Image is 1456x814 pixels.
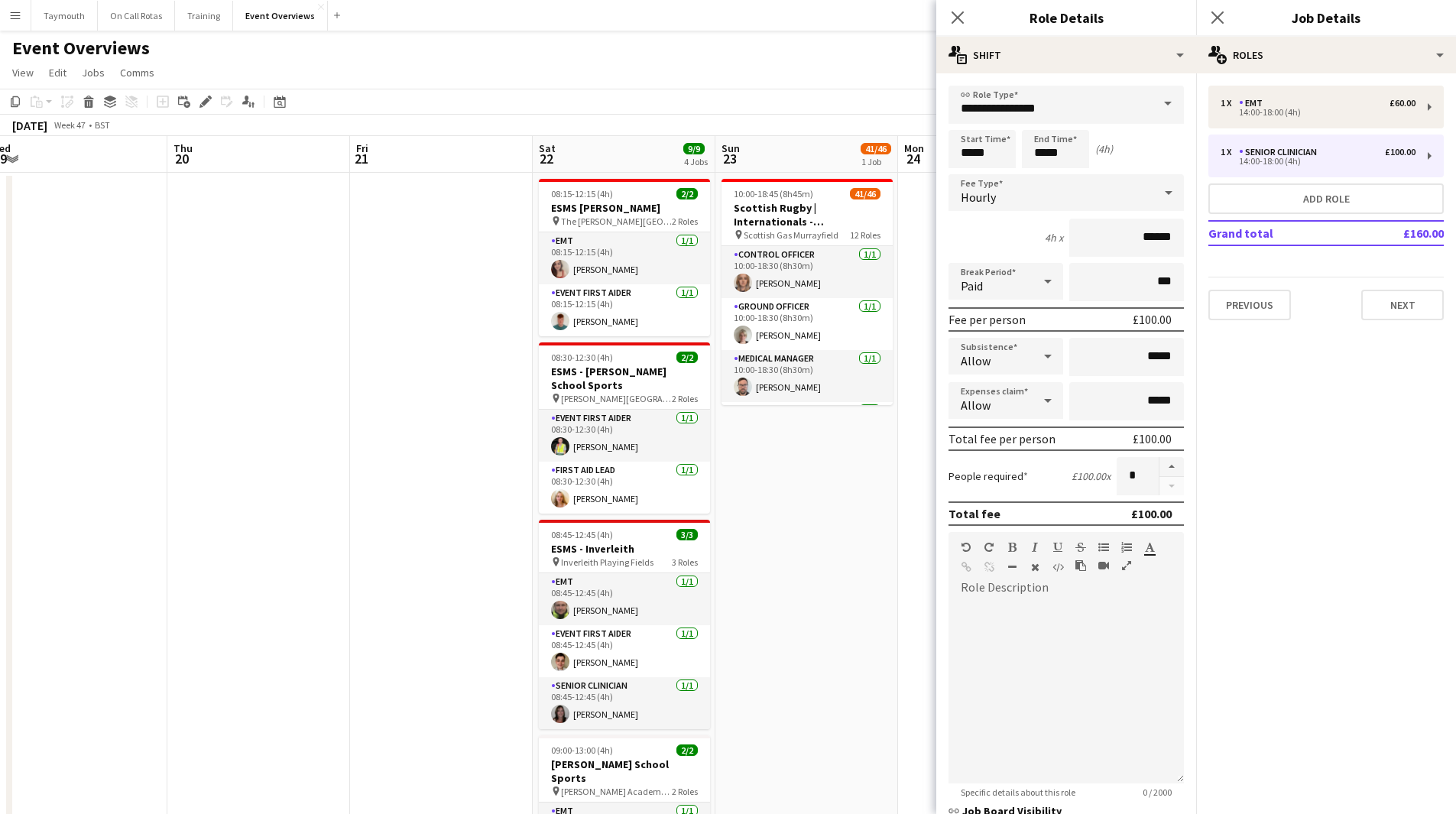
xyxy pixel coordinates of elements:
button: Horizontal Line [1007,561,1017,573]
a: Comms [114,63,161,83]
h3: [PERSON_NAME] School Sports [539,757,710,785]
div: 14:00-18:00 (4h) [1221,157,1415,165]
app-job-card: 10:00-18:45 (8h45m)41/46Scottish Rugby | Internationals - [GEOGRAPHIC_DATA] v [GEOGRAPHIC_DATA] S... [722,179,893,405]
span: 12 Roles [850,229,880,241]
span: 41/46 [861,143,891,154]
span: 2 Roles [672,786,698,797]
label: People required [949,469,1028,483]
span: The [PERSON_NAME][GEOGRAPHIC_DATA] [561,216,672,227]
button: Italic [1030,541,1040,553]
span: 2 Roles [672,216,698,227]
span: 20 [171,150,193,167]
button: HTML Code [1052,561,1063,573]
h3: Role Details [936,8,1196,28]
span: Sat [539,141,556,155]
span: Inverleith Playing Fields [561,556,653,568]
span: Allow [961,397,991,413]
h3: Job Details [1196,8,1456,28]
span: [PERSON_NAME] Academy Playing Fields [561,786,672,797]
span: Comms [120,66,154,79]
span: Paid [961,278,983,293]
button: On Call Rotas [98,1,175,31]
span: 2 Roles [672,393,698,404]
span: [PERSON_NAME][GEOGRAPHIC_DATA] [561,393,672,404]
span: Specific details about this role [949,786,1088,798]
span: 08:30-12:30 (4h) [551,352,613,363]
button: Previous [1208,290,1291,320]
span: Scottish Gas Murrayfield [744,229,838,241]
button: Strikethrough [1075,541,1086,553]
h3: ESMS [PERSON_NAME] [539,201,710,215]
span: Sun [722,141,740,155]
button: Fullscreen [1121,559,1132,572]
div: Total fee [949,506,1000,521]
a: Jobs [76,63,111,83]
app-card-role: Event First Aider1/108:45-12:45 (4h)[PERSON_NAME] [539,625,710,677]
app-job-card: 08:30-12:30 (4h)2/2ESMS - [PERSON_NAME] School Sports [PERSON_NAME][GEOGRAPHIC_DATA]2 RolesEvent ... [539,342,710,514]
button: Undo [961,541,971,553]
div: Roles [1196,37,1456,73]
span: 3/3 [676,529,698,540]
app-card-role: Event First Aider1/108:30-12:30 (4h)[PERSON_NAME] [539,410,710,462]
span: Mon [904,141,924,155]
app-card-role: EMT1/108:15-12:15 (4h)[PERSON_NAME] [539,232,710,284]
span: 2/2 [676,352,698,363]
span: 08:15-12:15 (4h) [551,188,613,199]
a: Edit [43,63,73,83]
span: 21 [354,150,368,167]
span: 41/46 [850,188,880,199]
span: 23 [719,150,740,167]
div: 1 Job [861,156,890,167]
div: £60.00 [1390,98,1415,109]
span: Fri [356,141,368,155]
span: Thu [173,141,193,155]
button: Ordered List [1121,541,1132,553]
span: 22 [537,150,556,167]
div: Total fee per person [949,431,1056,446]
button: Add role [1208,183,1444,214]
div: EMT [1239,98,1269,109]
span: Jobs [82,66,105,79]
button: Text Color [1144,541,1155,553]
button: Clear Formatting [1030,561,1040,573]
div: £100.00 [1133,431,1172,446]
span: Allow [961,353,991,368]
app-card-role: EMT1/108:45-12:45 (4h)[PERSON_NAME] [539,573,710,625]
app-card-role: Event First Aider1/108:15-12:15 (4h)[PERSON_NAME] [539,284,710,336]
div: [DATE] [12,118,47,133]
button: Event Overviews [233,1,328,31]
span: 3 Roles [672,556,698,568]
app-card-role: Ground Officer1/110:00-18:30 (8h30m)[PERSON_NAME] [722,298,893,350]
span: 9/9 [683,143,705,154]
app-card-role: First Aid Lead1/108:30-12:30 (4h)[PERSON_NAME] [539,462,710,514]
div: £100.00 [1131,506,1172,521]
span: Week 47 [50,119,89,131]
span: 10:00-18:45 (8h45m) [734,188,813,199]
div: £100.00 [1133,312,1172,327]
span: 2/2 [676,188,698,199]
span: View [12,66,34,79]
div: BST [95,119,110,131]
app-job-card: 08:45-12:45 (4h)3/3ESMS - Inverleith Inverleith Playing Fields3 RolesEMT1/108:45-12:45 (4h)[PERSO... [539,520,710,729]
div: 4h x [1045,231,1063,245]
h3: Scottish Rugby | Internationals - [GEOGRAPHIC_DATA] v [GEOGRAPHIC_DATA] [722,201,893,229]
div: 1 x [1221,147,1239,157]
button: Training [175,1,233,31]
div: £100.00 [1385,147,1415,157]
app-card-role: Senior Clinician1/108:45-12:45 (4h)[PERSON_NAME] [539,677,710,729]
a: View [6,63,40,83]
button: Unordered List [1098,541,1109,553]
button: Redo [984,541,994,553]
span: Hourly [961,190,996,205]
button: Underline [1052,541,1063,553]
app-job-card: 08:15-12:15 (4h)2/2ESMS [PERSON_NAME] The [PERSON_NAME][GEOGRAPHIC_DATA]2 RolesEMT1/108:15-12:15 ... [539,179,710,336]
button: Increase [1159,457,1184,477]
button: Bold [1007,541,1017,553]
span: Edit [49,66,66,79]
app-card-role: Medical Manager1/110:00-18:30 (8h30m)[PERSON_NAME] [722,350,893,402]
div: Shift [936,37,1196,73]
button: Next [1361,290,1444,320]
